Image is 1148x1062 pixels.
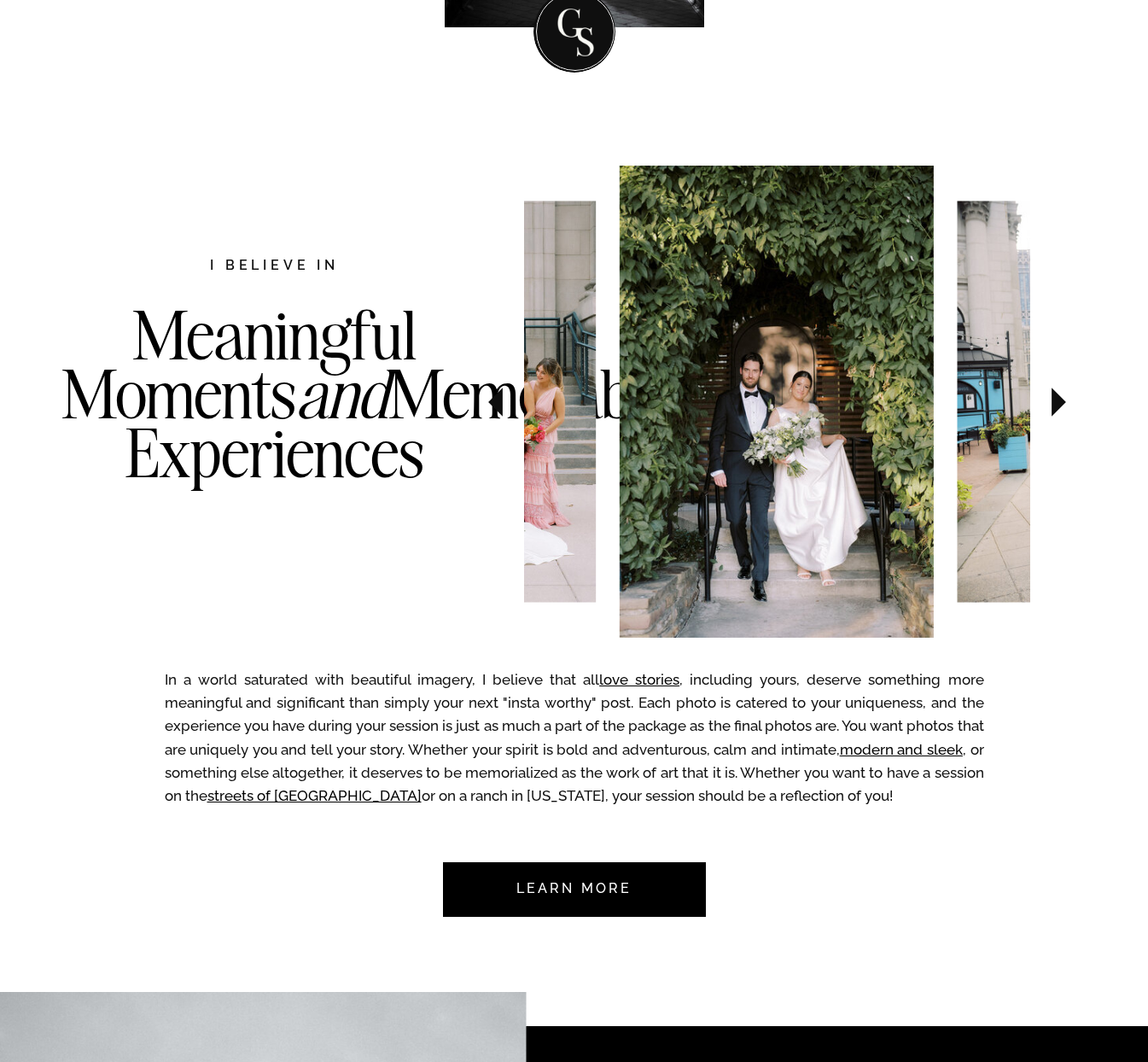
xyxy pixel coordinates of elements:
a: modern and sleek [840,741,963,758]
p: In a world saturated with beautiful imagery, I believe that all , including yours, deserve someth... [165,668,984,816]
h3: Meaningful Moments Memorable Experiences [61,306,488,551]
a: love stories [599,671,679,688]
h2: I believe in [120,255,429,278]
img: Bride and groom walking for a portrait [620,166,935,638]
a: streets of [GEOGRAPHIC_DATA] [207,787,422,804]
i: and [296,352,388,435]
a: Learn more [494,862,655,917]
